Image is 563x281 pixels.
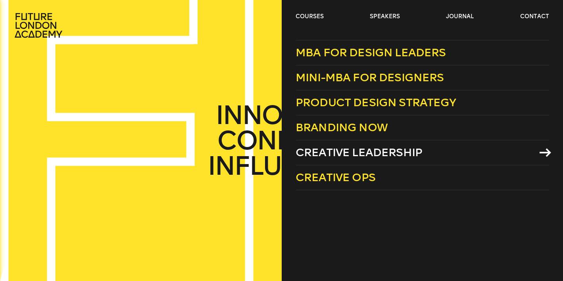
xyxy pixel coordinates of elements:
span: Creative Ops [296,171,375,184]
span: Mini-MBA for Designers [296,71,444,84]
a: Creative Leadership [296,140,549,165]
span: Creative Leadership [296,146,422,159]
a: Mini-MBA for Designers [296,65,549,90]
a: MBA for Design Leaders [296,40,549,65]
a: speakers [370,13,400,21]
a: journal [446,13,474,21]
a: Creative Ops [296,165,549,190]
a: courses [296,13,324,21]
span: MBA for Design Leaders [296,46,446,59]
span: Branding Now [296,121,388,134]
a: contact [520,13,549,21]
a: Branding Now [296,115,549,140]
span: Product Design Strategy [296,96,456,109]
a: Product Design Strategy [296,90,549,115]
